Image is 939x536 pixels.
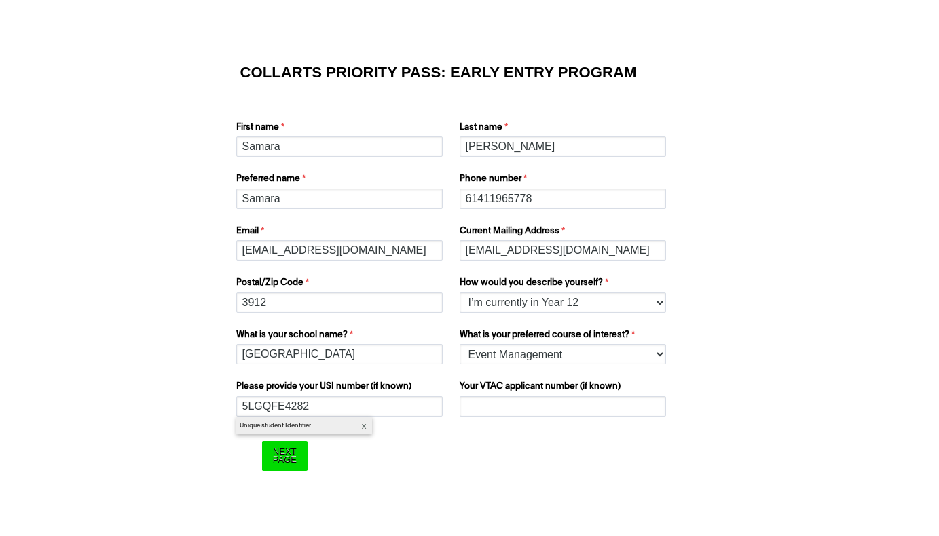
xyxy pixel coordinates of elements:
label: Email [236,225,446,241]
input: Email [236,240,443,261]
label: What is your preferred course of interest? [460,328,669,345]
label: Current Mailing Address [460,225,669,241]
button: Close [358,417,370,434]
label: First name [236,121,446,137]
select: What is your preferred course of interest? [460,344,666,364]
input: Last name [460,136,666,157]
label: Your VTAC applicant number (if known) [460,380,669,396]
span: Unique student Identifier [236,417,372,434]
label: Preferred name [236,172,446,189]
label: Please provide your USI number (if known) [236,380,446,396]
label: Last name [460,121,669,137]
h1: COLLARTS PRIORITY PASS: EARLY ENTRY PROGRAM [240,66,699,79]
input: Phone number [460,189,666,209]
input: Preferred name [236,189,443,209]
input: Postal/Zip Code [236,292,443,313]
label: What is your school name? [236,328,446,345]
input: What is your school name? [236,344,443,364]
label: How would you describe yourself? [460,276,669,292]
label: Postal/Zip Code [236,276,446,292]
input: Next Page [262,441,308,470]
input: Current Mailing Address [460,240,666,261]
select: How would you describe yourself? [460,292,666,313]
input: Please provide your USI number (if known) [236,396,443,417]
label: Phone number [460,172,669,189]
input: Your VTAC applicant number (if known) [460,396,666,417]
input: First name [236,136,443,157]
